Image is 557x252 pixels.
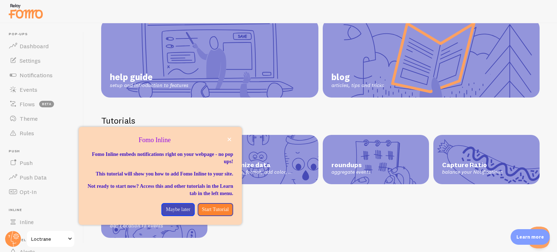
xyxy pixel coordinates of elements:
[20,100,35,108] span: Flows
[198,203,233,216] button: Start Tutorial
[528,227,550,248] iframe: Help Scout Beacon - Open
[87,170,233,178] p: This tutorial will show you how to add Fomo Inline to your site.
[331,161,420,169] span: roundups
[87,151,233,165] p: Fomo Inline embeds notifications right on your webpage - no pop ups!
[26,230,75,248] a: Loctrane
[20,115,38,122] span: Theme
[220,161,309,169] span: customize data
[4,97,79,111] a: Flows beta
[442,169,531,175] span: balance your Notifications
[20,42,49,50] span: Dashboard
[9,208,79,212] span: Inline
[87,183,233,197] p: Not ready to start now? Access this and other tutorials in the Learn tab in the left menu.
[4,68,79,82] a: Notifications
[20,218,34,226] span: Inline
[4,111,79,126] a: Theme
[20,159,33,166] span: Push
[331,169,420,175] span: aggregate events
[20,57,41,64] span: Settings
[8,2,44,20] img: fomo-relay-logo-orange.svg
[110,223,199,229] span: add Location to Events
[9,149,79,154] span: Push
[323,19,540,98] a: blog articles, tips and tricks
[110,71,189,82] span: help guide
[331,82,384,89] span: articles, tips and tricks
[31,235,66,243] span: Loctrane
[161,203,194,216] button: Maybe later
[516,234,544,240] p: Learn more
[4,170,79,185] a: Push Data
[331,71,384,82] span: blog
[39,101,54,107] span: beta
[20,188,37,195] span: Opt-In
[20,71,53,79] span: Notifications
[226,136,233,143] button: close,
[20,86,37,93] span: Events
[20,174,47,181] span: Push Data
[220,169,309,175] span: filter, trim, format, add color, ...
[101,19,318,98] a: help guide setup and introduction to features
[4,215,79,229] a: Inline
[4,53,79,68] a: Settings
[79,127,242,225] div: Fomo Inline
[4,185,79,199] a: Opt-In
[442,161,531,169] span: Capture Ratio
[9,32,79,37] span: Pop-ups
[511,229,550,245] div: Learn more
[110,82,189,89] span: setup and introduction to features
[87,136,233,145] p: Fomo Inline
[202,206,229,213] p: Start Tutorial
[4,39,79,53] a: Dashboard
[4,126,79,140] a: Rules
[20,129,34,137] span: Rules
[101,115,540,126] h2: Tutorials
[4,156,79,170] a: Push
[4,82,79,97] a: Events
[166,206,190,213] p: Maybe later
